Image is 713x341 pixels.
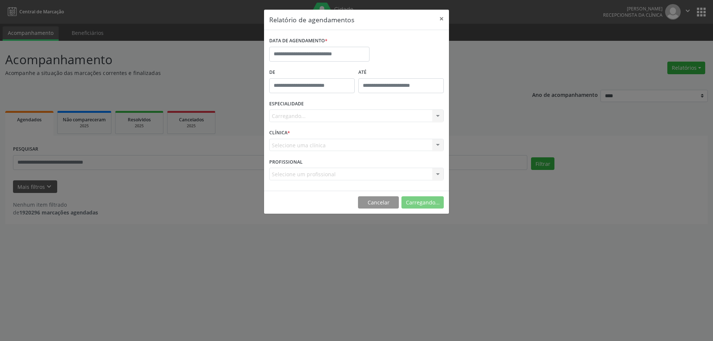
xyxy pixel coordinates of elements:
label: ESPECIALIDADE [269,98,304,110]
label: CLÍNICA [269,127,290,139]
h5: Relatório de agendamentos [269,15,354,24]
button: Close [434,10,449,28]
button: Carregando... [401,196,444,209]
label: PROFISSIONAL [269,156,303,168]
label: ATÉ [358,67,444,78]
label: DATA DE AGENDAMENTO [269,35,328,47]
button: Cancelar [358,196,399,209]
label: De [269,67,355,78]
